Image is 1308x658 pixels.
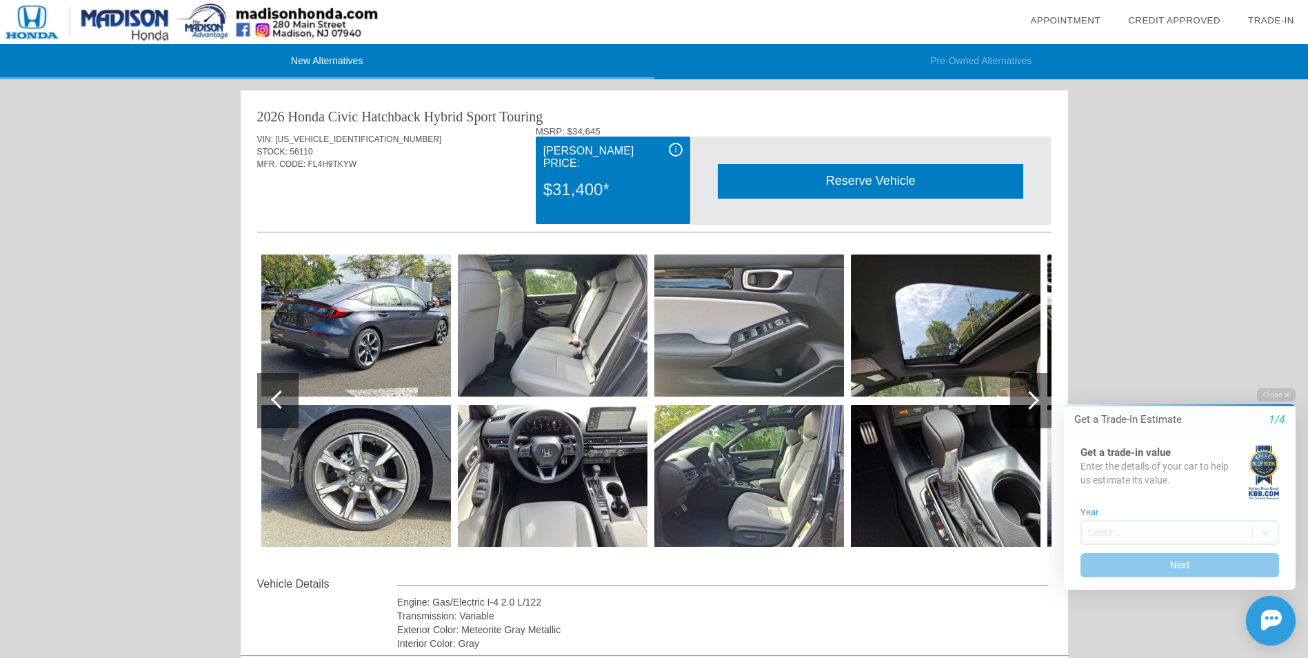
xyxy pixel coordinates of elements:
img: image.aspx [458,405,647,547]
span: MFR. CODE: [257,159,306,169]
div: [PERSON_NAME] Price: [543,143,683,172]
div: 2026 Honda Civic Hatchback Hybrid [257,107,463,126]
span: STOCK: [257,147,288,157]
div: Exterior Color: Meteorite Gray Metallic [397,623,1049,637]
div: Vehicle Details [257,576,397,592]
div: Transmission: Variable [397,609,1049,623]
span: [US_VEHICLE_IDENTIFICATION_NUMBER] [275,134,441,144]
div: i [669,143,683,157]
div: $31,400* [543,172,683,208]
div: Reserve Vehicle [718,164,1023,198]
img: image.aspx [1047,255,1237,397]
img: image.aspx [458,255,647,397]
span: 56110 [290,147,312,157]
a: Credit Approved [1128,15,1220,26]
div: Interior Color: Gray [397,637,1049,650]
img: image.aspx [261,405,451,547]
a: Trade-In [1248,15,1294,26]
img: image.aspx [851,405,1040,547]
img: image.aspx [654,255,844,397]
iframe: Chat Assistance [1035,376,1308,658]
div: Quoted on [DATE] 12:00:43 AM [257,191,1052,213]
img: image.aspx [261,255,451,397]
span: FL4H9TKYW [308,159,357,169]
div: Sport Touring [466,107,543,126]
img: image.aspx [851,255,1040,397]
a: Appointment [1030,15,1100,26]
div: MSRP: $34,645 [536,126,1052,137]
span: VIN: [257,134,273,144]
div: Engine: Gas/Electric I-4 2.0 L/122 [397,595,1049,609]
img: image.aspx [654,405,844,547]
